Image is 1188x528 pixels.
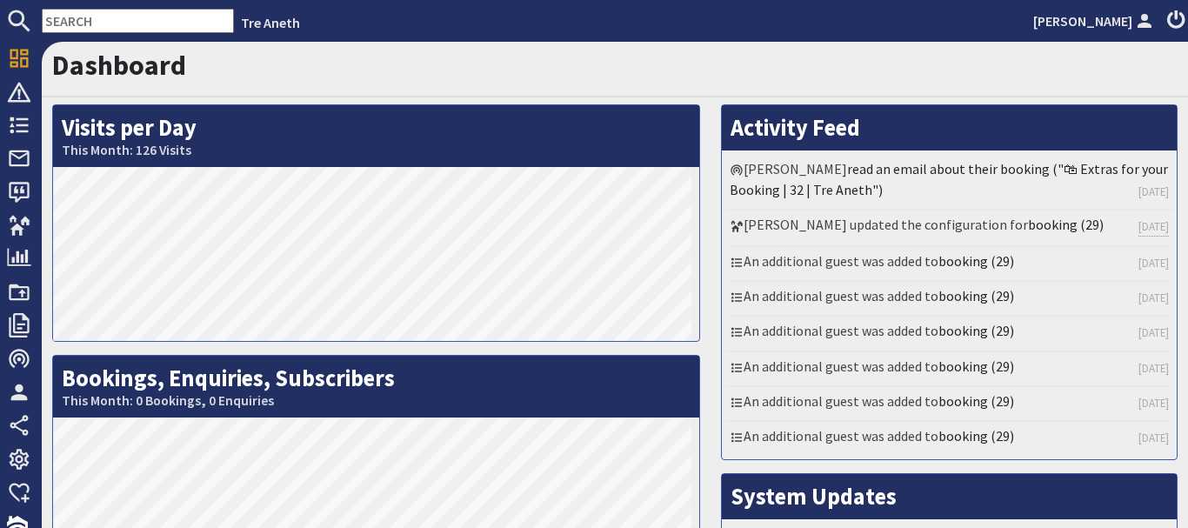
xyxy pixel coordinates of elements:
a: [PERSON_NAME] [1033,10,1157,31]
a: 01/10/2025 00:58 [1138,184,1169,200]
li: An additional guest was added to [726,387,1172,422]
a: 30/09/2025 12:35 [1138,324,1169,341]
a: booking (29) [938,287,1014,304]
a: Tre Aneth [241,14,300,31]
a: 30/09/2025 13:03 [1138,218,1169,236]
a: read an email about their booking ("🛍 Extras for your Booking | 32 | Tre Aneth") [730,160,1168,198]
a: 30/09/2025 12:36 [1138,290,1169,306]
a: Dashboard [52,48,186,83]
a: booking (29) [938,252,1014,270]
h2: Visits per Day [53,105,699,167]
li: An additional guest was added to [726,422,1172,455]
a: booking (29) [938,392,1014,410]
a: booking (29) [938,427,1014,444]
h2: Bookings, Enquiries, Subscribers [53,356,699,418]
a: Activity Feed [731,113,860,142]
small: This Month: 126 Visits [62,142,691,158]
li: An additional guest was added to [726,352,1172,387]
input: SEARCH [42,9,234,33]
a: 30/09/2025 12:31 [1138,430,1169,446]
li: An additional guest was added to [726,247,1172,282]
a: 30/09/2025 12:32 [1138,360,1169,377]
li: [PERSON_NAME] updated the configuration for [726,211,1172,246]
li: [PERSON_NAME] [726,155,1172,211]
li: An additional guest was added to [726,317,1172,351]
a: booking (29) [938,322,1014,339]
a: booking (29) [1028,216,1104,233]
li: An additional guest was added to [726,282,1172,317]
a: 30/09/2025 12:56 [1138,255,1169,271]
a: 30/09/2025 12:31 [1138,395,1169,411]
a: booking (29) [938,358,1014,375]
small: This Month: 0 Bookings, 0 Enquiries [62,392,691,409]
a: System Updates [731,482,897,511]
